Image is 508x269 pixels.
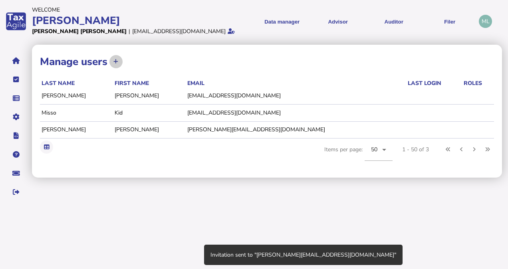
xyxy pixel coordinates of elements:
[32,14,237,28] div: [PERSON_NAME]
[113,121,186,137] td: [PERSON_NAME]
[186,79,406,87] th: email
[442,143,455,156] button: First page
[8,165,24,182] button: Raise a support ticket
[40,87,113,103] td: [PERSON_NAME]
[40,55,107,69] h1: Manage users
[479,15,492,28] div: Profile settings
[8,146,24,163] button: Help pages
[40,140,53,154] button: Export table data to Excel
[129,28,130,35] div: |
[132,28,226,35] div: [EMAIL_ADDRESS][DOMAIN_NAME]
[40,105,113,121] td: Misso
[8,109,24,125] button: Manage settings
[313,12,363,31] button: Shows a dropdown of VAT Advisor options
[40,121,113,137] td: [PERSON_NAME]
[186,105,406,121] td: [EMAIL_ADDRESS][DOMAIN_NAME]
[8,127,24,144] button: Developer hub links
[13,98,20,99] i: Data manager
[462,79,494,87] th: roles
[324,138,393,170] div: Items per page:
[40,79,113,87] th: last name
[228,28,235,34] i: Email verified
[455,143,468,156] button: Previous page
[113,105,186,121] td: Kid
[8,90,24,107] button: Data manager
[8,52,24,69] button: Home
[8,71,24,88] button: Tasks
[113,79,186,87] th: first name
[32,28,127,35] div: [PERSON_NAME] [PERSON_NAME]
[32,6,237,14] div: Welcome
[365,138,393,170] mat-form-field: Change page size
[371,146,378,153] span: 50
[186,87,406,103] td: [EMAIL_ADDRESS][DOMAIN_NAME]
[109,55,123,68] button: Invite a user by email
[8,184,24,200] button: Sign out
[468,143,481,156] button: Next page
[402,146,429,153] div: 1 - 50 of 3
[113,87,186,103] td: [PERSON_NAME]
[425,12,475,31] button: Filer
[241,12,475,31] menu: navigate products
[481,143,494,156] button: Last page
[369,12,419,31] button: Auditor
[186,121,406,137] td: [PERSON_NAME][EMAIL_ADDRESS][DOMAIN_NAME]
[204,245,403,265] div: Invitation sent to "[PERSON_NAME][EMAIL_ADDRESS][DOMAIN_NAME]"
[406,79,462,87] th: last login
[257,12,307,31] button: Shows a dropdown of Data manager options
